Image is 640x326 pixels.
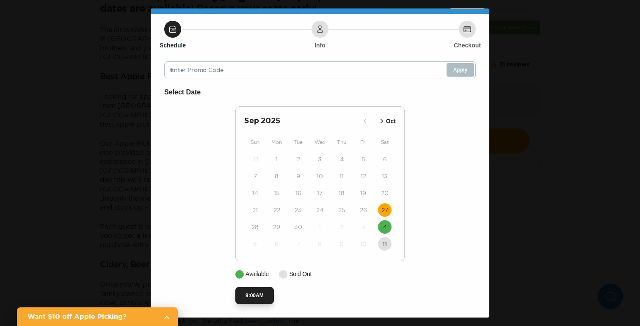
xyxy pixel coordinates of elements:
p: Available [246,270,269,279]
time: 1 [319,223,321,231]
a: Want $10 off Apple Picking? [17,307,178,326]
button: 24 [313,203,327,217]
button: 15 [270,186,284,200]
h6: Schedule [160,41,186,50]
button: 3 [313,152,327,166]
button: 13 [378,169,392,183]
button: 5 [356,152,370,166]
button: 21 [248,203,262,217]
button: 16 [292,186,305,200]
div: Tue [287,137,309,147]
time: 12 [361,172,366,180]
button: 25 [335,203,348,217]
time: 17 [317,189,323,197]
button: Oct [375,114,398,128]
time: 23 [295,206,302,214]
button: 29 [270,220,284,234]
button: 5 [248,237,262,251]
time: 2 [297,155,300,163]
time: 4 [383,223,387,231]
button: 2 [292,152,305,166]
button: 14 [248,186,262,200]
button: 26 [356,203,370,217]
time: 30 [294,223,302,231]
time: 11 [383,240,387,248]
button: 20 [378,186,392,200]
h6: Checkout [454,41,481,50]
button: 7 [248,169,262,183]
button: 10 [313,169,327,183]
button: 3 [356,220,370,234]
div: Sun [244,137,266,147]
button: 31 [248,152,262,166]
button: 6 [270,237,284,251]
time: 22 [273,206,280,214]
div: Fri [353,137,374,147]
button: 22 [270,203,284,217]
button: 23 [292,203,305,217]
time: 16 [295,189,301,197]
button: 12 [356,169,370,183]
button: 30 [292,220,305,234]
button: 9 [292,169,305,183]
time: 8 [318,240,322,248]
time: 11 [339,172,344,180]
time: 7 [254,172,257,180]
time: 28 [251,223,259,231]
button: 2 [335,220,348,234]
button: 17 [313,186,327,200]
h6: Select Date [164,87,476,98]
button: 8 [313,237,327,251]
time: 31 [252,155,258,163]
button: 1 [270,152,284,166]
div: Sat [374,137,396,147]
time: 6 [275,240,279,248]
button: 28 [248,220,262,234]
button: 18 [335,186,348,200]
div: Wed [309,137,331,147]
time: 3 [318,155,322,163]
button: 4 [378,220,392,234]
h2: Sep 2025 [244,115,358,127]
time: 15 [274,189,280,197]
time: 24 [316,206,323,214]
time: 13 [382,172,388,180]
button: 9 [335,237,348,251]
button: 19 [356,186,370,200]
time: 29 [273,223,280,231]
button: 9:00AM [235,287,274,304]
div: Mon [266,137,287,147]
time: 6 [383,155,387,163]
time: 25 [338,206,345,214]
p: Sold Out [289,270,312,279]
button: 8 [270,169,284,183]
p: Oct [386,117,396,126]
h6: Info [314,41,326,50]
time: 4 [340,155,344,163]
h2: Want $10 off Apple Picking? [28,312,157,322]
button: 7 [292,237,305,251]
time: 26 [360,206,367,214]
time: 2 [340,223,343,231]
button: 11 [335,169,348,183]
time: 18 [339,189,345,197]
button: 4 [335,152,348,166]
time: 9 [296,172,300,180]
button: 11 [378,237,392,251]
time: 8 [275,172,279,180]
time: 5 [361,155,365,163]
time: 1 [276,155,278,163]
time: 7 [297,240,300,248]
time: 5 [253,240,257,248]
time: 3 [361,223,365,231]
time: 9 [340,240,344,248]
div: Thu [331,137,353,147]
time: 21 [252,206,258,214]
button: 10 [356,237,370,251]
time: 20 [381,189,389,197]
time: 10 [360,240,367,248]
time: 27 [381,206,388,214]
button: 27 [378,203,392,217]
button: 6 [378,152,392,166]
time: 19 [360,189,366,197]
